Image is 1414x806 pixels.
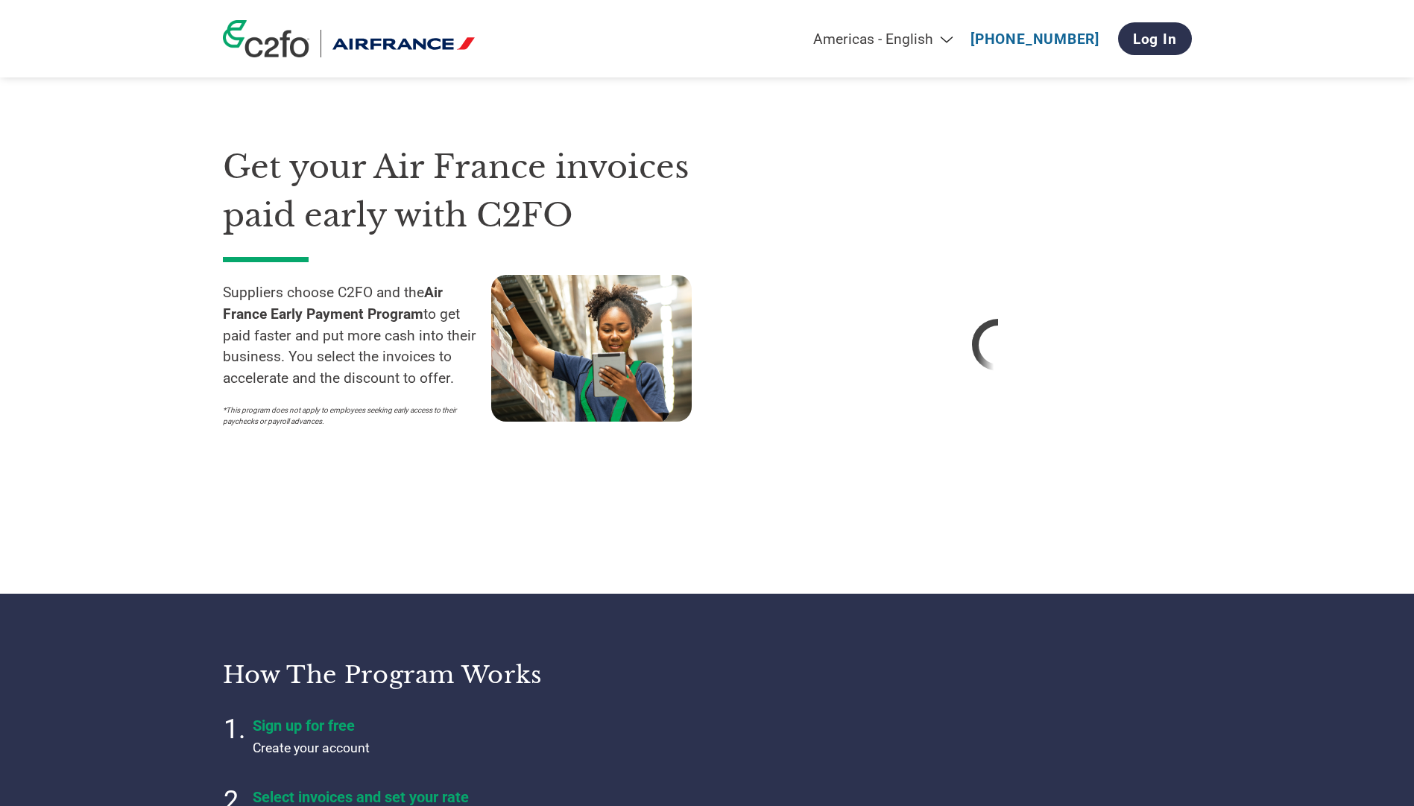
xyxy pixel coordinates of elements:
[223,20,309,57] img: c2fo logo
[1118,22,1192,55] a: Log In
[223,143,760,239] h1: Get your Air France invoices paid early with C2FO
[223,282,491,390] p: Suppliers choose C2FO and the to get paid faster and put more cash into their business. You selec...
[253,788,625,806] h4: Select invoices and set your rate
[253,738,625,758] p: Create your account
[223,404,476,427] p: *This program does not apply to employees seeking early access to their paychecks or payroll adva...
[223,660,689,690] h3: How the program works
[332,30,475,57] img: Air France
[970,31,1099,48] a: [PHONE_NUMBER]
[223,284,443,323] strong: Air France Early Payment Program
[253,717,625,734] h4: Sign up for free
[491,275,692,422] img: supply chain worker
